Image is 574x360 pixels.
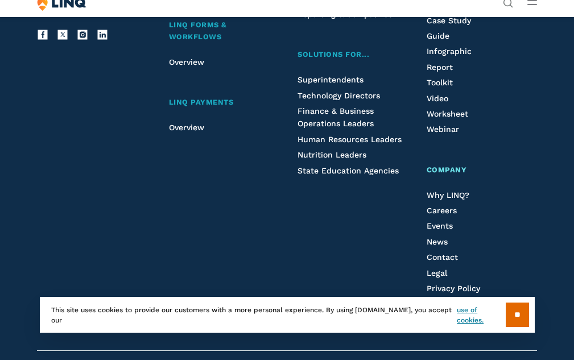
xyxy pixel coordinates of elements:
[77,29,88,40] a: Instagram
[427,125,459,134] a: Webinar
[427,253,458,262] a: Contact
[298,166,399,175] a: State Education Agencies
[427,221,453,230] a: Events
[169,98,234,106] span: LINQ Payments
[298,106,374,128] a: Finance & Business Operations Leaders
[427,31,449,40] a: Guide
[427,47,472,56] a: Infographic
[427,165,467,174] span: Company
[298,150,366,159] a: Nutrition Leaders
[298,135,402,144] a: Human Resources Leaders
[298,75,364,84] a: Superintendents
[427,109,468,118] a: Worksheet
[427,268,447,278] a: Legal
[169,19,280,43] a: LINQ Forms & Workflows
[427,63,453,72] a: Report
[169,97,280,109] a: LINQ Payments
[427,284,480,293] a: Privacy Policy
[427,164,538,176] a: Company
[457,305,505,325] a: use of cookies.
[427,191,469,200] a: Why LINQ?
[427,206,457,215] a: Careers
[57,29,68,40] a: X
[427,78,453,87] a: Toolkit
[169,123,204,132] a: Overview
[298,91,380,100] a: Technology Directors
[427,94,448,103] a: Video
[169,57,204,67] a: Overview
[97,29,108,40] a: LinkedIn
[40,297,535,333] div: This site uses cookies to provide our customers with a more personal experience. By using [DOMAIN...
[427,16,471,25] a: Case Study
[169,20,226,41] span: LINQ Forms & Workflows
[427,237,448,246] a: News
[37,29,48,40] a: Facebook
